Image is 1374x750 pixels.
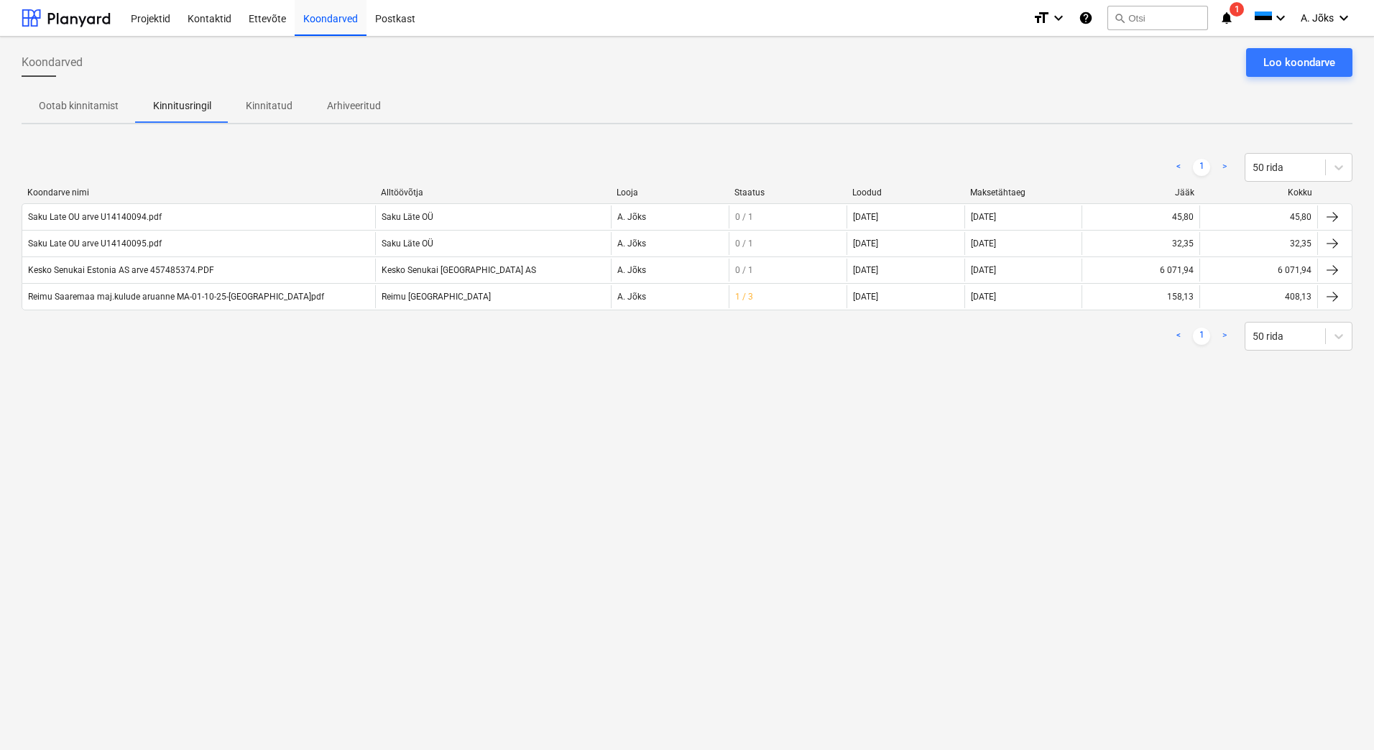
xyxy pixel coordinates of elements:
[611,232,729,255] div: A. Jõks
[852,187,959,198] div: Loodud
[853,292,878,302] div: [DATE]
[970,187,1076,198] div: Maksetähtaeg
[1160,265,1194,275] div: 6 071,94
[28,265,214,275] div: Kesko Senukai Estonia AS arve 457485374.PDF
[1290,239,1311,249] div: 32,35
[327,98,381,114] p: Arhiveeritud
[1216,159,1233,176] a: Next page
[1193,328,1210,345] a: Page 1 is your current page
[39,98,119,114] p: Ootab kinnitamist
[1170,328,1187,345] a: Previous page
[1302,681,1374,750] iframe: Chat Widget
[1290,212,1311,222] div: 45,80
[1301,12,1334,24] span: A. Jõks
[1172,239,1194,249] div: 32,35
[611,205,729,228] div: A. Jõks
[381,187,605,198] div: Alltöövõtja
[1335,9,1352,27] i: keyboard_arrow_down
[375,259,611,282] div: Kesko Senukai [GEOGRAPHIC_DATA] AS
[964,285,1082,308] div: [DATE]
[28,212,162,222] div: Saku Late OU arve U14140094.pdf
[735,212,753,222] span: 0 / 1
[1088,187,1194,198] div: Jääk
[611,259,729,282] div: A. Jõks
[735,292,753,302] span: 1 / 3
[1285,292,1311,302] div: 408,13
[1206,187,1312,198] div: Kokku
[28,292,324,302] div: Reimu Saaremaa maj.kulude aruanne MA-01-10-25-[GEOGRAPHIC_DATA]pdf
[1278,265,1311,275] div: 6 071,94
[1219,9,1234,27] i: notifications
[611,285,729,308] div: A. Jõks
[853,265,878,275] div: [DATE]
[375,285,611,308] div: Reimu [GEOGRAPHIC_DATA]
[1246,48,1352,77] button: Loo koondarve
[1230,2,1244,17] span: 1
[1033,9,1050,27] i: format_size
[853,239,878,249] div: [DATE]
[28,239,162,249] div: Saku Late OU arve U14140095.pdf
[735,239,753,249] span: 0 / 1
[1114,12,1125,24] span: search
[375,232,611,255] div: Saku Läte OÜ
[1167,292,1194,302] div: 158,13
[246,98,292,114] p: Kinnitatud
[1263,53,1335,72] div: Loo koondarve
[1079,9,1093,27] i: Abikeskus
[853,212,878,222] div: [DATE]
[1193,159,1210,176] a: Page 1 is your current page
[1050,9,1067,27] i: keyboard_arrow_down
[27,187,369,198] div: Koondarve nimi
[964,205,1082,228] div: [DATE]
[153,98,211,114] p: Kinnitusringil
[964,259,1082,282] div: [DATE]
[1172,212,1194,222] div: 45,80
[1107,6,1208,30] button: Otsi
[22,54,83,71] span: Koondarved
[375,205,611,228] div: Saku Läte OÜ
[1170,159,1187,176] a: Previous page
[1272,9,1289,27] i: keyboard_arrow_down
[964,232,1082,255] div: [DATE]
[735,265,753,275] span: 0 / 1
[617,187,723,198] div: Looja
[734,187,841,198] div: Staatus
[1216,328,1233,345] a: Next page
